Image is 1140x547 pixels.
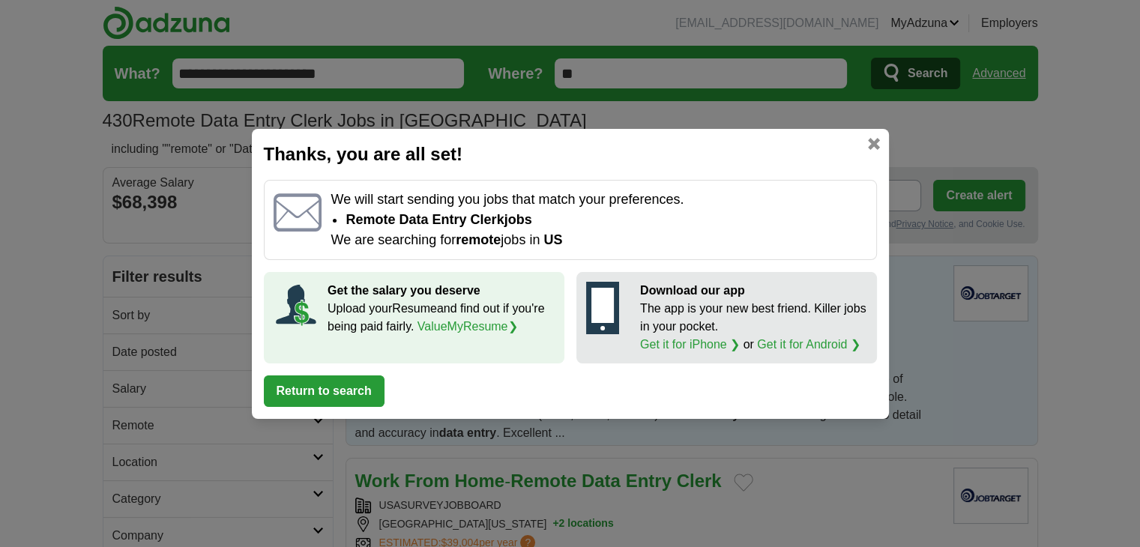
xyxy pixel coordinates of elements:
[331,230,866,250] p: We are searching for jobs in
[640,282,867,300] p: Download our app
[757,338,860,351] a: Get it for Android ❯
[456,232,501,247] strong: remote
[264,375,384,407] button: Return to search
[640,338,740,351] a: Get it for iPhone ❯
[328,300,555,336] p: Upload your Resume and find out if you're being paid fairly.
[331,190,866,210] p: We will start sending you jobs that match your preferences.
[346,210,866,230] li: remote Data Entry Clerk jobs
[640,300,867,354] p: The app is your new best friend. Killer jobs in your pocket. or
[328,282,555,300] p: Get the salary you deserve
[417,320,518,333] a: ValueMyResume❯
[543,232,562,247] span: US
[264,141,877,168] h2: Thanks, you are all set!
